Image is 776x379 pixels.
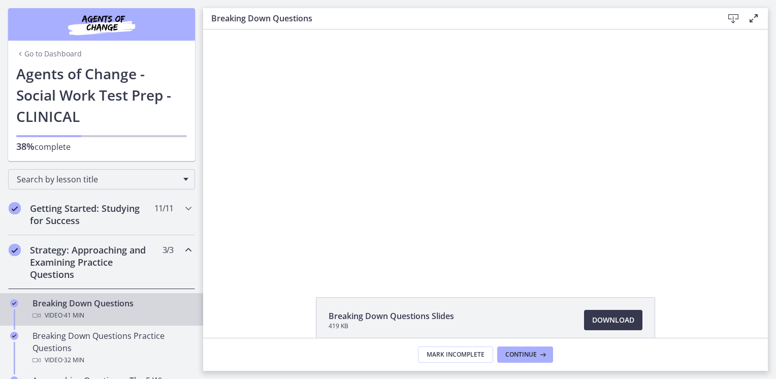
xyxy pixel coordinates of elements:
[497,346,553,363] button: Continue
[9,202,21,214] i: Completed
[41,12,163,37] img: Agents of Change
[62,354,84,366] span: · 32 min
[33,309,191,322] div: Video
[427,351,484,359] span: Mark Incomplete
[505,351,537,359] span: Continue
[16,63,187,127] h1: Agents of Change - Social Work Test Prep - CLINICAL
[329,322,454,330] span: 419 KB
[30,202,154,227] h2: Getting Started: Studying for Success
[211,12,707,24] h3: Breaking Down Questions
[33,297,191,322] div: Breaking Down Questions
[17,174,178,185] span: Search by lesson title
[418,346,493,363] button: Mark Incomplete
[62,309,84,322] span: · 41 min
[329,310,454,322] span: Breaking Down Questions Slides
[8,169,195,189] div: Search by lesson title
[10,299,18,307] i: Completed
[203,29,768,274] iframe: Video Lesson
[154,202,173,214] span: 11 / 11
[16,140,187,153] p: complete
[30,244,154,280] h2: Strategy: Approaching and Examining Practice Questions
[16,140,35,152] span: 38%
[10,332,18,340] i: Completed
[16,49,82,59] a: Go to Dashboard
[163,244,173,256] span: 3 / 3
[9,244,21,256] i: Completed
[33,330,191,366] div: Breaking Down Questions Practice Questions
[584,310,642,330] a: Download
[33,354,191,366] div: Video
[592,314,634,326] span: Download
